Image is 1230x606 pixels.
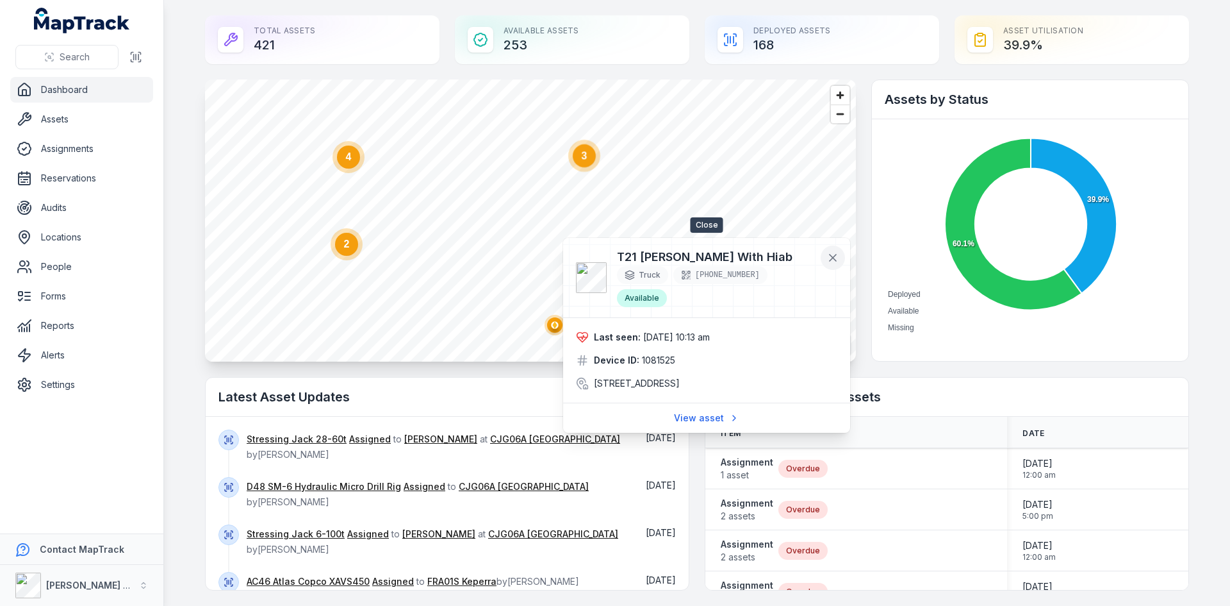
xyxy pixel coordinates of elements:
a: Assigned [372,575,414,588]
a: CJG06A [GEOGRAPHIC_DATA] [459,480,589,493]
div: Overdue [778,583,828,601]
span: Item [721,428,741,439]
a: Assignment1 asset [721,456,773,482]
span: to at by [PERSON_NAME] [247,528,618,555]
div: Overdue [778,501,828,519]
a: FRA01S Keperra [427,575,496,588]
span: Search [60,51,90,63]
a: Dashboard [10,77,153,103]
strong: [PERSON_NAME] Group [46,580,151,591]
span: 1 asset [721,469,773,482]
canvas: Map [205,80,856,362]
h2: Assets by Status [885,90,1176,108]
a: Stressing Jack 6-100t [247,528,345,541]
a: Stressing Jack 28-60t [247,433,347,446]
a: Assignment [721,579,773,605]
a: CJG06A [GEOGRAPHIC_DATA] [488,528,618,541]
a: CJG06A [GEOGRAPHIC_DATA] [490,433,620,446]
a: Reservations [10,165,153,191]
time: 9/11/2025, 8:38:05 AM [646,432,676,443]
span: Deployed [888,290,921,299]
span: to by [PERSON_NAME] [247,576,579,587]
span: [DATE] [1022,539,1056,552]
span: 2 assets [721,510,773,523]
h2: Overdue & Missing Assets [718,388,1176,406]
a: Alerts [10,342,153,368]
button: Zoom in [831,86,849,105]
button: Search [15,45,119,69]
span: [DATE] [646,480,676,491]
time: 9/11/2025, 10:13:00 AM [643,332,710,342]
a: Reports [10,313,153,339]
span: [DATE] [1022,457,1056,470]
button: Zoom out [831,105,849,123]
span: Available [888,307,919,316]
strong: Assignment [721,579,773,592]
span: to by [PERSON_NAME] [247,481,589,507]
span: 12:00 am [1022,552,1056,562]
a: Assigned [349,433,391,446]
a: Assigned [404,480,445,493]
a: Audits [10,195,153,221]
strong: Contact MapTrack [40,544,124,555]
a: Locations [10,224,153,250]
span: 1081525 [642,354,675,367]
time: 9/10/2025, 12:07:44 PM [646,575,676,585]
span: Truck [639,270,660,280]
span: [DATE] [646,432,676,443]
span: [DATE] [1022,498,1053,511]
a: Assignment2 assets [721,497,773,523]
span: 5:00 pm [1022,511,1053,521]
a: MapTrack [34,8,130,33]
text: 2 [344,239,350,249]
strong: Assignment [721,538,773,551]
div: [PHONE_NUMBER] [673,266,767,284]
a: Assignment2 assets [721,538,773,564]
strong: Device ID: [594,354,639,367]
a: People [10,254,153,280]
div: Overdue [778,542,828,560]
text: 4 [346,151,352,162]
a: Assets [10,106,153,132]
time: 7/31/2025, 12:00:00 AM [1022,457,1056,480]
span: 12:00 am [1022,470,1056,480]
span: [STREET_ADDRESS] [594,377,680,390]
span: [DATE] [646,527,676,538]
span: Close [691,217,723,233]
a: Settings [10,372,153,398]
span: Date [1022,428,1044,439]
a: Forms [10,283,153,309]
div: Available [617,289,667,307]
time: 9/5/2025, 5:00:00 PM [1022,580,1053,603]
span: [DATE] [646,575,676,585]
text: 3 [582,150,587,161]
time: 9/5/2025, 5:00:00 PM [1022,498,1053,521]
a: [PERSON_NAME] [404,433,477,446]
a: Assignments [10,136,153,162]
time: 9/11/2025, 7:35:46 AM [646,527,676,538]
span: 2 assets [721,551,773,564]
a: Assigned [347,528,389,541]
a: D48 SM-6 Hydraulic Micro Drill Rig [247,480,401,493]
time: 9/2/2025, 12:00:00 AM [1022,539,1056,562]
h3: T21 [PERSON_NAME] with Hiab [617,248,817,266]
span: [DATE] 10:13 am [643,332,710,342]
a: View asset [666,406,748,430]
h2: Latest Asset Updates [218,388,676,406]
a: [PERSON_NAME] [402,528,475,541]
div: Overdue [778,460,828,478]
strong: Assignment [721,456,773,469]
time: 9/11/2025, 7:36:21 AM [646,480,676,491]
span: to at by [PERSON_NAME] [247,433,620,460]
span: Missing [888,323,914,332]
strong: Last seen: [594,331,641,344]
span: [DATE] [1022,580,1053,593]
strong: Assignment [721,497,773,510]
a: AC46 Atlas Copco XAVS450 [247,575,370,588]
